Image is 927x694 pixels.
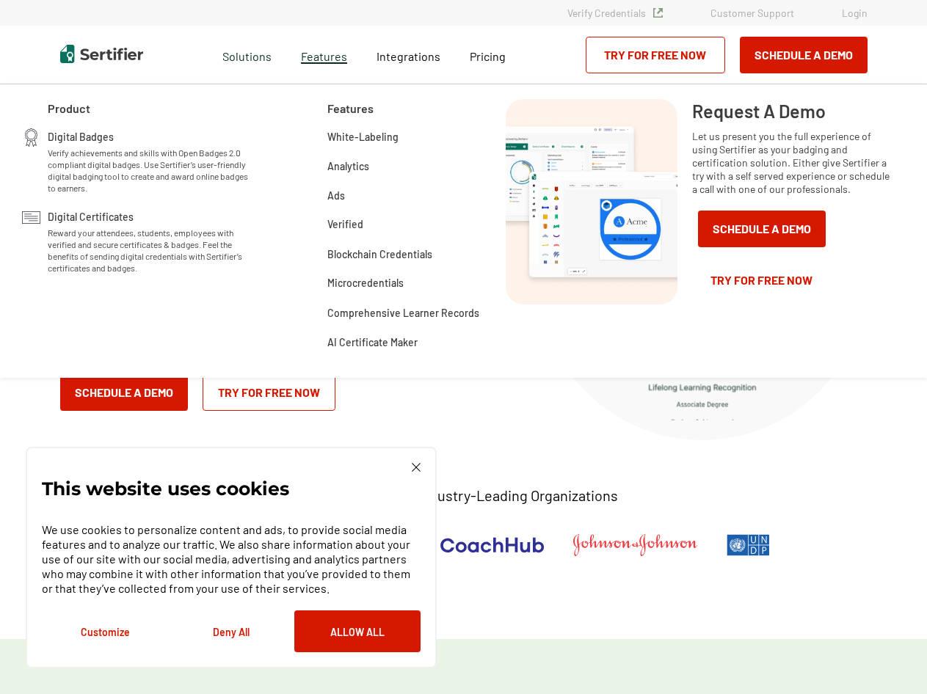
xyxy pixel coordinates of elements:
[294,610,421,652] button: Allow All
[586,37,725,73] a: Try for Free Now
[168,610,294,652] button: Deny All
[327,128,399,143] a: White-Labeling
[327,216,363,231] a: Verified
[327,274,404,291] span: Microcredentials
[48,128,114,143] span: Digital Badges
[567,7,663,19] a: Verify Credentials
[22,128,40,147] img: Digital Badges Icon
[573,534,697,556] img: Johnson & Johnson
[222,45,272,64] span: Solutions
[301,45,347,64] span: Features
[377,45,440,64] a: Integrations
[48,147,252,194] span: Verify achievements and skills with Open Badges 2.0 compliant digital badges. Use Sertifier’s use...
[48,128,252,194] a: Digital BadgesVerify achievements and skills with Open Badges 2.0 compliant digital badges. Use S...
[60,45,143,63] img: Sertifier | Digital Credentialing Platform
[42,522,421,596] p: We use cookies to personalize content and ads, to provide social media features and to analyze ou...
[203,374,335,411] a: Try for Free Now
[842,7,868,19] a: Login
[327,246,432,260] a: Blockchain Credentials
[412,534,544,556] img: CoachHub
[48,227,252,274] span: Reward your attendees, students, employees with verified and secure certificates & badges. Feel t...
[327,216,363,233] span: Verified
[327,99,374,117] span: Features
[48,208,134,223] span: Digital Certificates
[327,158,369,172] a: Analytics
[727,534,770,556] img: UNDP
[506,99,677,304] img: Request A Demo
[327,187,345,202] a: Ads
[48,208,252,274] a: Digital CertificatesReward your attendees, students, employees with verified and secure certifica...
[692,99,826,123] span: Request A Demo
[740,37,868,73] button: Schedule a Demo
[22,208,40,227] img: Digital Certificates Icon
[327,275,404,290] a: Microcredentials
[42,481,289,496] p: This website uses cookies
[48,99,90,117] span: Product
[327,304,479,319] a: Comprehensive Learner Records
[42,610,168,652] button: Customize
[653,8,663,18] img: Verified
[698,211,826,247] button: Schedule a Demo
[60,374,188,411] button: Schedule a Demo
[377,49,440,63] span: Integrations
[309,486,618,505] p: Trusted by +1500 Industry-Leading Organizations
[470,45,506,64] a: Pricing
[710,7,794,19] a: Customer Support
[692,262,832,299] a: Try for Free Now
[412,463,421,472] img: Cookie Popup Close
[692,130,890,196] span: Let us present you the full experience of using Sertifier as your badging and certification solut...
[327,334,418,348] a: AI Certificate Maker
[470,49,506,63] span: Pricing
[677,402,728,408] g: Associate Degree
